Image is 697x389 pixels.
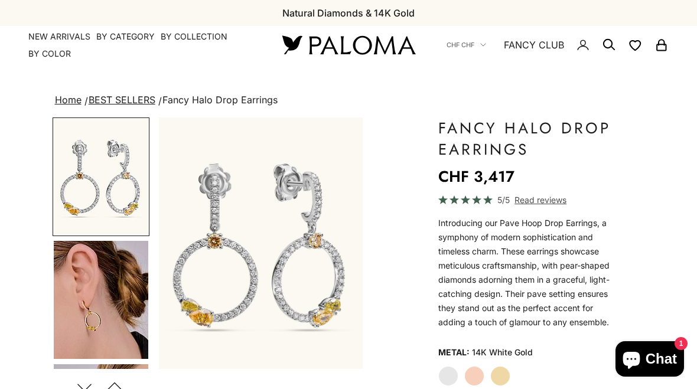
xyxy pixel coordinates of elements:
a: BEST SELLERS [89,94,155,106]
sale-price: CHF 3,417 [438,165,514,188]
span: 5/5 [497,193,510,207]
p: Natural Diamonds & 14K Gold [282,5,415,21]
legend: Metal: [438,344,470,361]
summary: By Category [96,31,155,43]
img: #YellowGold #WhiteGold #RoseGold [54,241,148,359]
nav: Secondary navigation [447,26,669,64]
a: Home [55,94,82,106]
span: CHF CHF [447,40,474,50]
div: Item 2 of 15 [159,117,363,369]
img: #WhiteGold [159,117,363,369]
nav: breadcrumbs [53,92,645,109]
button: Go to item 4 [53,240,149,360]
a: NEW ARRIVALS [28,31,90,43]
button: Go to item 2 [53,117,149,236]
a: 5/5 Read reviews [438,193,615,207]
h1: Fancy Halo Drop Earrings [438,117,615,160]
a: FANCY CLUB [504,37,564,53]
summary: By Color [28,48,71,60]
summary: By Collection [161,31,227,43]
variant-option-value: 14K White Gold [472,344,533,361]
img: #WhiteGold [54,119,148,235]
div: Introducing our Pave Hoop Drop Earrings, a symphony of modern sophistication and timeless charm. ... [438,216,615,329]
nav: Primary navigation [28,31,254,60]
span: Fancy Halo Drop Earrings [162,94,278,106]
span: Read reviews [514,193,566,207]
inbox-online-store-chat: Shopify online store chat [612,341,688,380]
button: CHF CHF [447,40,486,50]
